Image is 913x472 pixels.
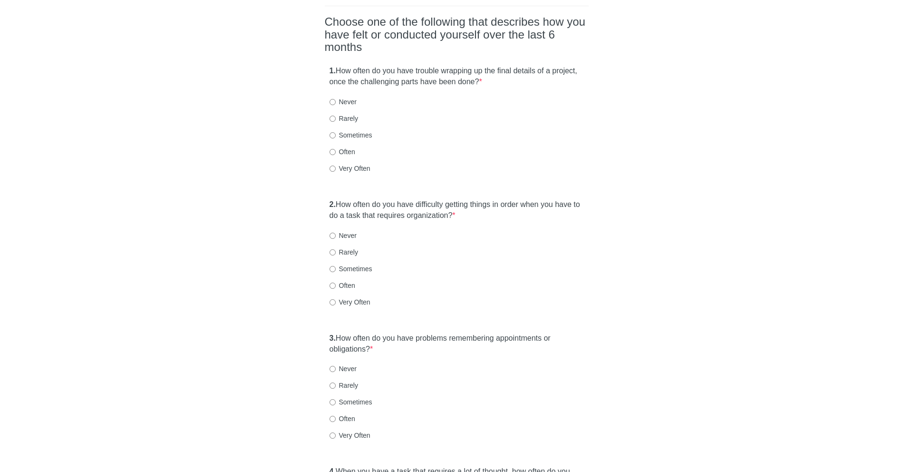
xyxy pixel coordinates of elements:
input: Never [330,233,336,239]
label: Often [330,414,355,423]
label: Very Often [330,297,370,307]
label: Rarely [330,381,358,390]
label: Very Often [330,164,370,173]
label: Sometimes [330,264,372,274]
label: How often do you have problems remembering appointments or obligations? [330,333,584,355]
input: Very Often [330,433,336,439]
label: Often [330,281,355,290]
input: Often [330,416,336,422]
input: Very Often [330,299,336,305]
input: Never [330,366,336,372]
h2: Choose one of the following that describes how you have felt or conducted yourself over the last ... [325,16,589,53]
input: Never [330,99,336,105]
input: Sometimes [330,132,336,138]
strong: 3. [330,334,336,342]
label: Sometimes [330,397,372,407]
label: Never [330,231,357,240]
label: Rarely [330,247,358,257]
strong: 2. [330,200,336,208]
input: Rarely [330,383,336,389]
label: How often do you have difficulty getting things in order when you have to do a task that requires... [330,199,584,221]
label: How often do you have trouble wrapping up the final details of a project, once the challenging pa... [330,66,584,88]
label: Never [330,364,357,374]
input: Often [330,283,336,289]
label: Very Often [330,431,370,440]
input: Very Often [330,166,336,172]
label: Never [330,97,357,107]
input: Rarely [330,249,336,256]
label: Sometimes [330,130,372,140]
input: Often [330,149,336,155]
input: Rarely [330,116,336,122]
input: Sometimes [330,266,336,272]
label: Often [330,147,355,157]
input: Sometimes [330,399,336,405]
strong: 1. [330,67,336,75]
label: Rarely [330,114,358,123]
